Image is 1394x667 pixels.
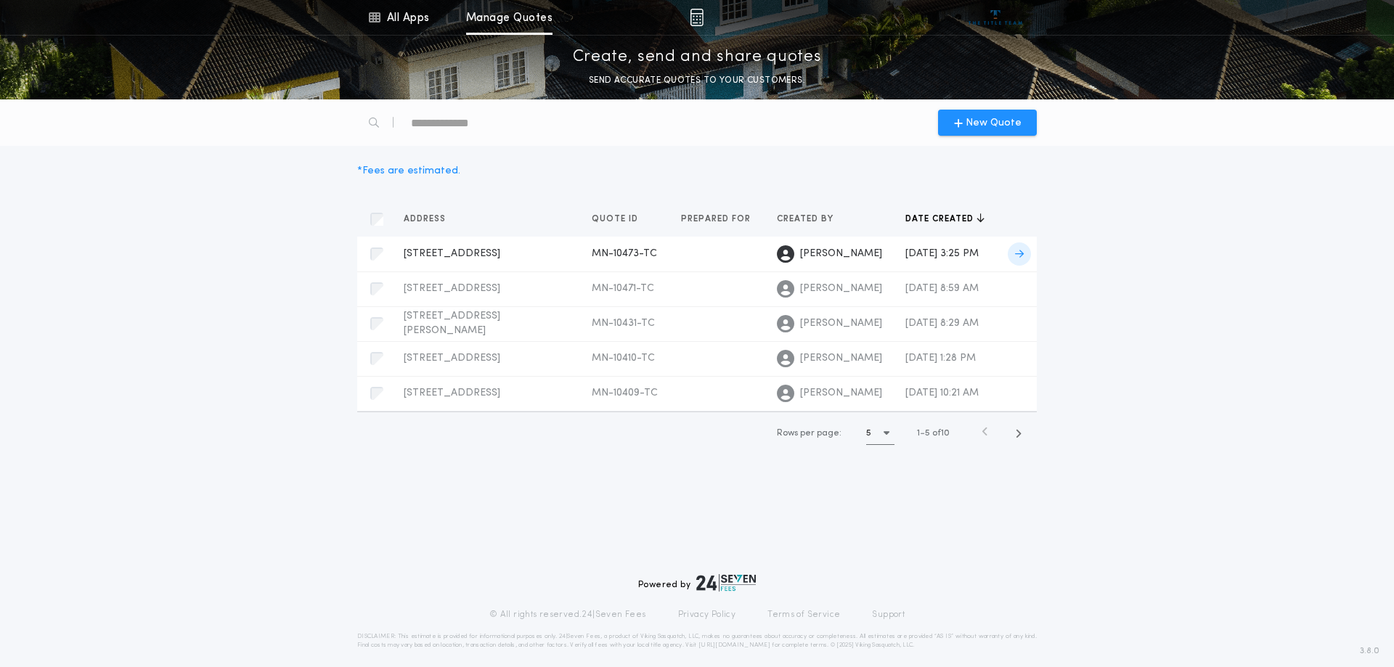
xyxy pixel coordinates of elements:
[696,574,756,592] img: logo
[866,422,894,445] button: 5
[592,248,657,259] span: MN-10473-TC
[404,388,500,398] span: [STREET_ADDRESS]
[357,163,460,179] div: * Fees are estimated.
[777,429,841,438] span: Rows per page:
[777,213,836,225] span: Created by
[678,609,736,621] a: Privacy Policy
[800,282,882,296] span: [PERSON_NAME]
[800,386,882,401] span: [PERSON_NAME]
[592,353,655,364] span: MN-10410-TC
[357,632,1037,650] p: DISCLAIMER: This estimate is provided for informational purposes only. 24|Seven Fees, a product o...
[872,609,905,621] a: Support
[969,10,1023,25] img: vs-icon
[1360,645,1379,658] span: 3.8.0
[800,316,882,331] span: [PERSON_NAME]
[592,213,641,225] span: Quote ID
[866,426,871,441] h1: 5
[404,212,457,226] button: Address
[905,318,979,329] span: [DATE] 8:29 AM
[404,311,500,336] span: [STREET_ADDRESS][PERSON_NAME]
[777,212,844,226] button: Created by
[767,609,840,621] a: Terms of Service
[404,353,500,364] span: [STREET_ADDRESS]
[905,248,979,259] span: [DATE] 3:25 PM
[573,46,822,69] p: Create, send and share quotes
[404,248,500,259] span: [STREET_ADDRESS]
[404,213,449,225] span: Address
[489,609,646,621] p: © All rights reserved. 24|Seven Fees
[905,212,985,226] button: Date created
[592,212,649,226] button: Quote ID
[800,351,882,366] span: [PERSON_NAME]
[800,247,882,261] span: [PERSON_NAME]
[592,318,655,329] span: MN-10431-TC
[698,642,770,648] a: [URL][DOMAIN_NAME]
[681,213,754,225] span: Prepared for
[592,388,658,398] span: MN-10409-TC
[589,73,805,88] p: SEND ACCURATE QUOTES TO YOUR CUSTOMERS.
[905,213,977,225] span: Date created
[638,574,756,592] div: Powered by
[404,283,500,294] span: [STREET_ADDRESS]
[925,429,930,438] span: 5
[905,353,976,364] span: [DATE] 1:28 PM
[592,283,654,294] span: MN-10471-TC
[932,427,950,440] span: of 10
[905,283,979,294] span: [DATE] 8:59 AM
[690,9,704,26] img: img
[938,110,1037,136] button: New Quote
[917,429,920,438] span: 1
[905,388,979,398] span: [DATE] 10:21 AM
[966,115,1022,131] span: New Quote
